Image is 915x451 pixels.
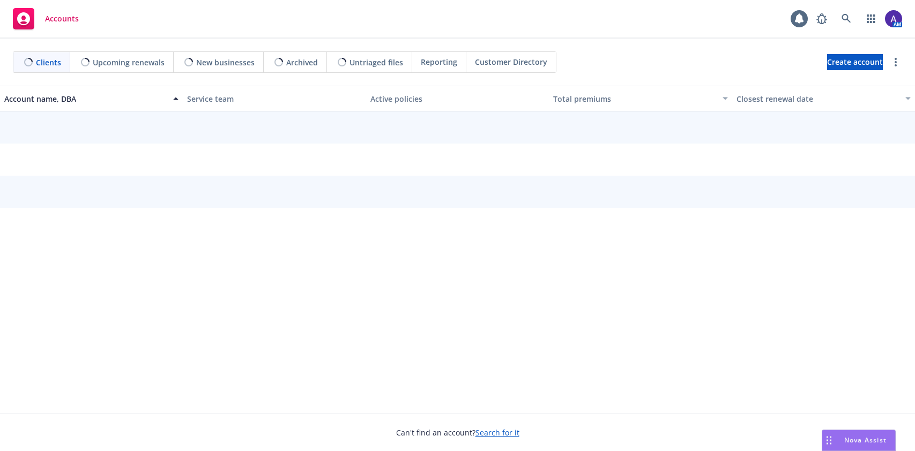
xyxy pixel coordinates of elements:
span: Upcoming renewals [93,57,165,68]
div: Active policies [370,93,545,104]
button: Closest renewal date [732,86,915,111]
span: Nova Assist [844,435,887,445]
span: Accounts [45,14,79,23]
a: Search for it [475,427,519,438]
a: Accounts [9,4,83,34]
img: photo [885,10,902,27]
span: Untriaged files [349,57,403,68]
a: Create account [827,54,883,70]
button: Total premiums [549,86,732,111]
span: Create account [827,52,883,72]
span: Customer Directory [475,56,547,67]
span: Reporting [421,56,457,67]
div: Service team [187,93,361,104]
a: Search [836,8,857,29]
button: Nova Assist [822,430,896,451]
span: Archived [286,57,318,68]
div: Account name, DBA [4,93,167,104]
span: Can't find an account? [396,427,519,438]
a: Switch app [860,8,882,29]
div: Closest renewal date [737,93,899,104]
div: Total premiums [553,93,716,104]
a: Report a Bug [811,8,832,29]
span: New businesses [196,57,255,68]
a: more [889,56,902,69]
button: Service team [183,86,366,111]
button: Active policies [366,86,549,111]
span: Clients [36,57,61,68]
div: Drag to move [822,430,836,450]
